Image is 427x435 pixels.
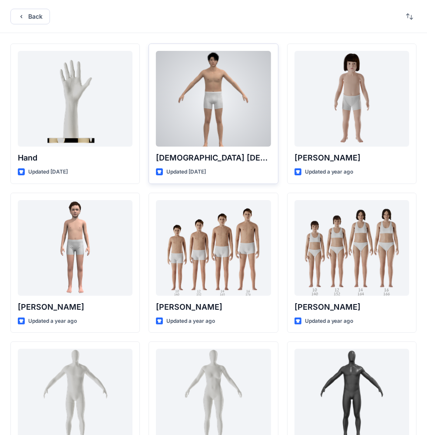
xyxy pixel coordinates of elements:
p: Hand [18,152,132,164]
p: Updated [DATE] [166,167,206,177]
a: Hand [18,51,132,147]
a: Emil [18,200,132,296]
p: [DEMOGRAPHIC_DATA] [DEMOGRAPHIC_DATA] [156,152,271,164]
p: [PERSON_NAME] [295,152,409,164]
p: [PERSON_NAME] [295,301,409,313]
button: Back [10,9,50,24]
p: [PERSON_NAME] [156,301,271,313]
a: Male Asian [156,51,271,147]
a: Brandon [156,200,271,296]
p: Updated a year ago [305,317,354,326]
a: Brenda [295,200,409,296]
p: Updated a year ago [305,167,354,177]
p: Updated a year ago [166,317,215,326]
p: Updated [DATE] [28,167,68,177]
a: Charlie [295,51,409,147]
p: [PERSON_NAME] [18,301,132,313]
p: Updated a year ago [28,317,77,326]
